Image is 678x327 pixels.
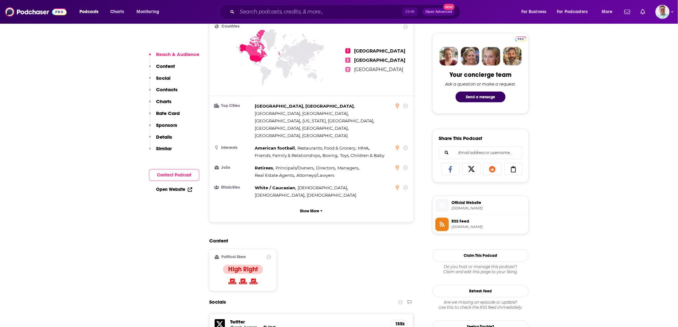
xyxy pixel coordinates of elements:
div: Are we missing an episode or update? Use this to check the RSS feed immediately. [433,300,529,310]
span: [GEOGRAPHIC_DATA] [354,57,406,63]
h3: Jobs [215,166,252,170]
span: Real Estate Agents [255,173,294,178]
span: [DEMOGRAPHIC_DATA] [255,192,304,198]
button: Sponsors [149,122,177,134]
button: Social [149,75,170,87]
h3: Share This Podcast [439,135,482,141]
span: , [255,110,349,117]
span: [GEOGRAPHIC_DATA] [354,67,403,72]
input: Search podcasts, credits, & more... [237,7,402,17]
span: art19.com [451,206,526,211]
span: New [443,4,455,10]
button: open menu [553,7,597,17]
h2: Content [209,238,409,244]
input: Email address or username... [444,147,517,159]
button: open menu [132,7,168,17]
span: , [297,144,357,152]
span: , [255,172,295,179]
img: Barbara Profile [461,47,479,66]
p: Content [156,63,175,69]
span: , [255,192,305,199]
span: , [323,152,339,159]
button: Similar [149,145,172,157]
span: Boxing [323,153,338,158]
span: [GEOGRAPHIC_DATA], [GEOGRAPHIC_DATA] [255,126,348,131]
span: , [255,144,296,152]
h5: Twitter [230,319,385,325]
span: Do you host or manage this podcast? [433,265,529,270]
span: , [255,117,301,125]
span: , [255,152,321,159]
button: Contacts [149,86,178,98]
button: Rate Card [149,110,180,122]
span: [GEOGRAPHIC_DATA] [354,48,406,54]
a: Official Website[DOMAIN_NAME] [435,199,526,212]
p: Social [156,75,170,81]
button: open menu [75,7,107,17]
h4: High Right [228,266,258,274]
h3: Top Cities [215,104,252,108]
span: White / Caucasian [255,185,295,190]
p: Sponsors [156,122,177,128]
a: Copy Link [504,163,523,175]
span: Retirees [255,165,273,170]
span: Official Website [451,200,526,206]
span: , [255,102,355,110]
span: , [337,164,359,172]
div: Ask a question or make a request. [445,81,516,86]
span: , [358,144,370,152]
span: , [255,184,296,192]
span: 1 [345,48,351,53]
p: Details [156,134,172,140]
span: 3 [345,67,351,72]
button: Details [149,134,172,146]
span: Restaurants, Food & Grocery [297,145,356,151]
span: Managers [337,165,358,170]
span: For Business [521,7,547,16]
span: More [602,7,613,16]
span: Podcasts [79,7,98,16]
span: Ctrl K [402,8,418,16]
div: Claim and edit this page to your liking. [433,265,529,275]
a: Show notifications dropdown [638,6,648,17]
button: Content [149,63,175,75]
button: Claim This Podcast [433,249,529,262]
a: Share on Facebook [441,163,460,175]
img: Jules Profile [482,47,500,66]
span: [GEOGRAPHIC_DATA], [GEOGRAPHIC_DATA] [255,133,348,138]
span: MMA [358,145,369,151]
button: Send a message [456,92,506,102]
h2: Political Skew [222,255,246,259]
p: Contacts [156,86,178,93]
p: Show More [300,209,319,214]
img: Jon Profile [503,47,522,66]
button: Charts [149,98,171,110]
span: [GEOGRAPHIC_DATA], [GEOGRAPHIC_DATA] [255,103,354,109]
button: Show More [215,205,408,217]
p: Similar [156,145,172,151]
button: open menu [517,7,555,17]
span: Charts [110,7,124,16]
div: Your concierge team [450,71,512,79]
h5: 155k [395,322,402,327]
button: Open AdvancedNew [423,8,455,16]
span: RSS Feed [451,219,526,225]
span: Monitoring [136,7,159,16]
span: , [255,164,274,172]
a: Share on Reddit [483,163,502,175]
a: Show notifications dropdown [622,6,633,17]
span: Toys, Children & Baby [340,153,385,158]
span: , [316,164,336,172]
img: Podchaser - Follow, Share and Rate Podcasts [5,6,67,18]
h2: Socials [209,296,226,308]
span: , [298,184,348,192]
button: open menu [597,7,621,17]
img: Podchaser Pro [515,37,526,42]
span: Attorneys/Lawyers [296,173,335,178]
button: Refresh Feed [433,285,529,298]
span: [GEOGRAPHIC_DATA] [255,118,300,123]
span: , [303,117,375,125]
span: rss.art19.com [451,225,526,230]
button: Reach & Audience [149,51,199,63]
